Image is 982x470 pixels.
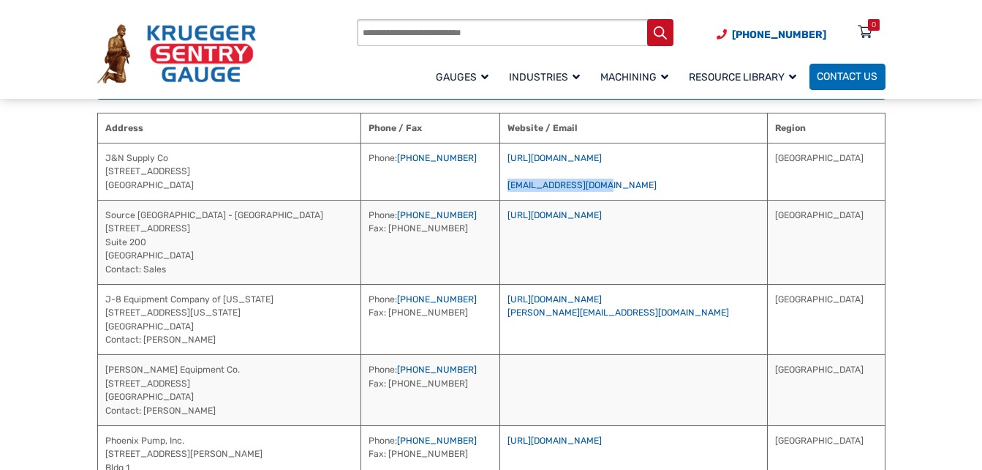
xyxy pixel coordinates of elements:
[360,143,500,200] td: Phone:
[97,201,360,285] td: Source [GEOGRAPHIC_DATA] - [GEOGRAPHIC_DATA] [STREET_ADDRESS] Suite 200 [GEOGRAPHIC_DATA] Contact...
[436,71,488,83] span: Gauges
[360,113,500,143] th: Phone / Fax
[397,153,477,163] a: [PHONE_NUMBER]
[768,143,885,200] td: [GEOGRAPHIC_DATA]
[872,19,876,31] div: 0
[681,61,809,92] a: Resource Library
[507,294,602,305] a: [URL][DOMAIN_NAME]
[97,24,256,83] img: Krueger Sentry Gauge
[817,71,877,83] span: Contact Us
[428,61,502,92] a: Gauges
[507,153,602,163] a: [URL][DOMAIN_NAME]
[732,29,826,41] span: [PHONE_NUMBER]
[360,355,500,426] td: Phone: Fax: [PHONE_NUMBER]
[502,61,593,92] a: Industries
[97,113,360,143] th: Address
[689,71,796,83] span: Resource Library
[360,201,500,285] td: Phone: Fax: [PHONE_NUMBER]
[768,355,885,426] td: [GEOGRAPHIC_DATA]
[97,355,360,426] td: [PERSON_NAME] Equipment Co. [STREET_ADDRESS] [GEOGRAPHIC_DATA] Contact: [PERSON_NAME]
[507,307,729,318] a: [PERSON_NAME][EMAIL_ADDRESS][DOMAIN_NAME]
[768,113,885,143] th: Region
[397,210,477,220] a: [PHONE_NUMBER]
[507,210,602,220] a: [URL][DOMAIN_NAME]
[397,436,477,446] a: [PHONE_NUMBER]
[809,64,885,90] a: Contact Us
[397,365,477,375] a: [PHONE_NUMBER]
[768,284,885,355] td: [GEOGRAPHIC_DATA]
[97,143,360,200] td: J&N Supply Co [STREET_ADDRESS] [GEOGRAPHIC_DATA]
[600,71,668,83] span: Machining
[397,294,477,305] a: [PHONE_NUMBER]
[509,71,580,83] span: Industries
[500,113,768,143] th: Website / Email
[507,436,602,446] a: [URL][DOMAIN_NAME]
[593,61,681,92] a: Machining
[507,180,657,190] a: [EMAIL_ADDRESS][DOMAIN_NAME]
[768,201,885,285] td: [GEOGRAPHIC_DATA]
[97,284,360,355] td: J-8 Equipment Company of [US_STATE] [STREET_ADDRESS][US_STATE] [GEOGRAPHIC_DATA] Contact: [PERSON...
[360,284,500,355] td: Phone: Fax: [PHONE_NUMBER]
[717,27,826,42] a: Phone Number (920) 434-8860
